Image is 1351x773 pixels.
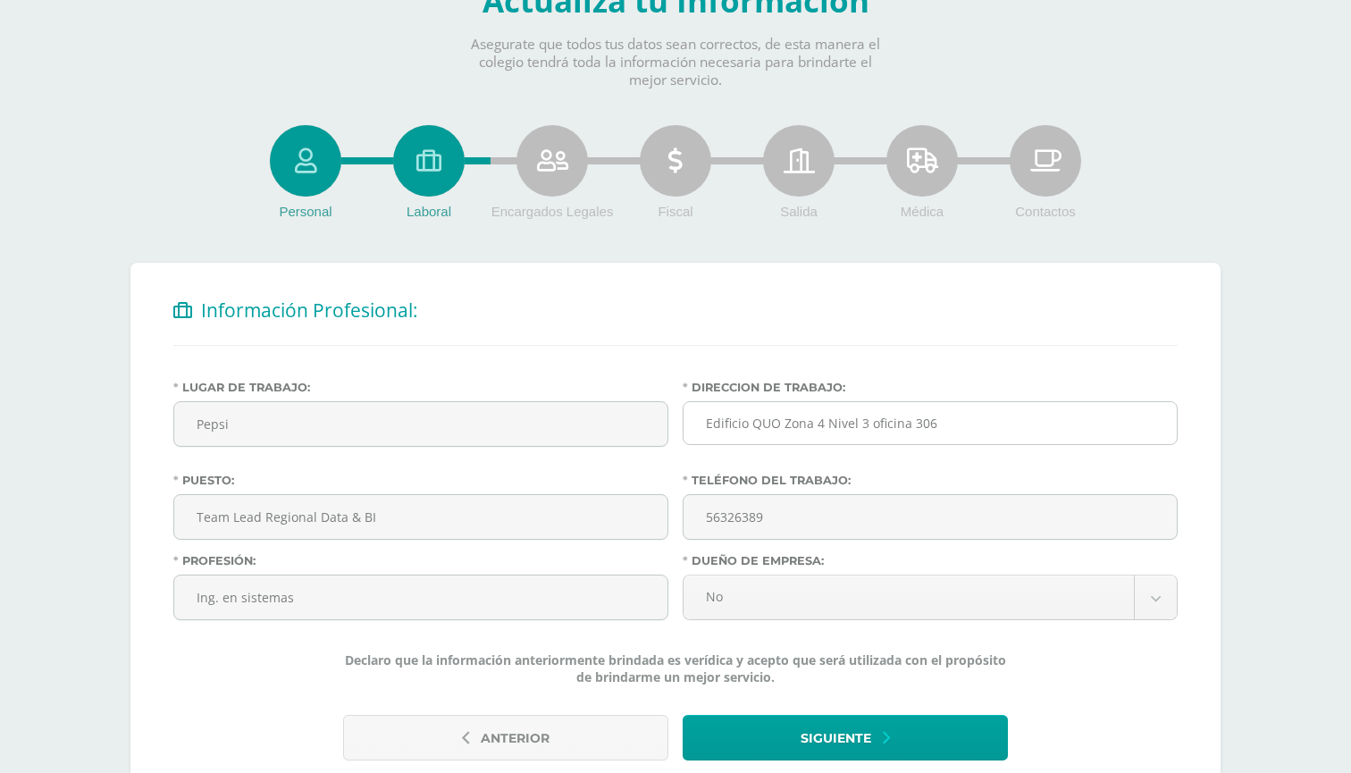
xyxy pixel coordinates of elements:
[456,36,895,89] p: Asegurate que todos tus datos sean correctos, de esta manera el colegio tendrá toda la informació...
[174,576,667,619] input: Profesión
[407,204,451,219] span: Laboral
[706,576,1112,618] span: No
[683,474,1178,487] label: Teléfono del trabajo:
[684,495,1177,539] input: Teléfono del trabajo
[801,717,871,760] span: Siguiente
[683,401,1178,445] input: Direccion de trabajo
[481,717,550,760] span: Anterior
[658,204,692,219] span: Fiscal
[343,651,1008,685] span: Declaro que la información anteriormente brindada es verídica y acepto que será utilizada con el ...
[491,204,614,219] span: Encargados Legales
[173,381,668,394] label: Lugar de Trabajo:
[1015,204,1076,219] span: Contactos
[683,381,1178,394] label: Direccion de trabajo:
[901,204,944,219] span: Médica
[683,554,1178,567] label: Dueño de empresa:
[174,402,667,446] input: Lugar de Trabajo
[683,715,1008,760] button: Siguiente
[201,298,418,323] span: Información Profesional:
[780,204,818,219] span: Salida
[279,204,331,219] span: Personal
[173,554,668,567] label: Profesión:
[174,495,667,539] input: Puesto
[173,474,668,487] label: Puesto:
[343,715,668,760] button: Anterior
[684,576,1177,619] a: No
